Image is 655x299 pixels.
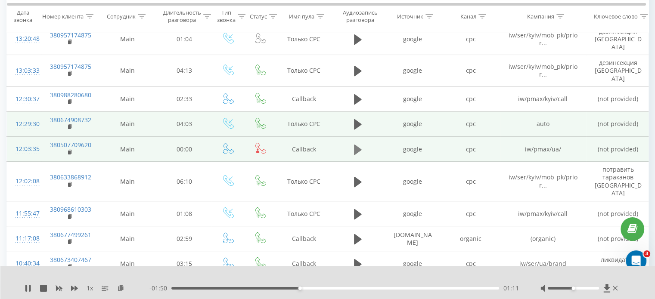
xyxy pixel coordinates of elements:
td: Callback [276,251,332,276]
a: 380677499261 [50,231,91,239]
td: дезинсекция [GEOGRAPHIC_DATA] [586,23,651,55]
td: Main [97,201,158,226]
td: cpc [442,162,500,201]
td: 01:08 [158,201,211,226]
div: Ключевое слово [594,12,638,20]
div: Accessibility label [298,287,302,290]
td: cpc [442,251,500,276]
span: iw/ser/kyiv/mob_pk/prior... [509,62,577,78]
td: iw/pmax/kyiv/call [500,201,586,226]
div: 10:40:34 [16,255,33,272]
td: google [384,137,442,162]
a: 380968610303 [50,205,91,213]
a: 380673407467 [50,256,91,264]
a: 380507709620 [50,141,91,149]
span: iw/ser/kyiv/mob_pk/prior... [509,173,577,189]
td: дезинсекция [GEOGRAPHIC_DATA] [586,55,651,87]
div: 13:20:48 [16,31,33,47]
td: google [384,111,442,136]
span: iw/ser/kyiv/mob_pk/prior... [509,31,577,47]
div: Сотрудник [107,12,136,20]
div: Длительность разговора [163,9,201,24]
div: Канал [460,12,476,20]
td: Только СРС [276,201,332,226]
td: iw/pmax/kyiv/call [500,86,586,111]
td: Callback [276,86,332,111]
td: (not provided) [586,201,651,226]
div: Accessibility label [571,287,575,290]
iframe: Intercom live chat [626,250,646,271]
div: 11:55:47 [16,205,33,222]
td: google [384,55,442,87]
td: Только СРС [276,55,332,87]
td: 06:10 [158,162,211,201]
a: 380988280680 [50,91,91,99]
td: [DOMAIN_NAME] [384,226,442,251]
td: iw/ser/ua/brand [500,251,586,276]
td: organic [442,226,500,251]
td: 04:13 [158,55,211,87]
td: 02:33 [158,86,211,111]
td: Callback [276,226,332,251]
div: Кампания [527,12,554,20]
a: 380633868912 [50,173,91,181]
td: Main [97,111,158,136]
span: 3 [643,250,650,257]
td: cpc [442,111,500,136]
td: Только СРС [276,111,332,136]
div: Аудиозапись разговора [339,9,381,24]
td: auto [500,111,586,136]
td: (not provided) [586,86,651,111]
div: Тип звонка [217,9,236,24]
div: Статус [250,12,267,20]
span: 01:11 [503,284,519,293]
div: 13:03:33 [16,62,33,79]
div: 12:03:35 [16,141,33,157]
a: 380957174875 [50,62,91,71]
td: Только СРС [276,23,332,55]
div: Источник [397,12,423,20]
span: 1 x [87,284,93,293]
td: Main [97,86,158,111]
td: потравить тараканов [GEOGRAPHIC_DATA] [586,162,651,201]
td: google [384,86,442,111]
td: cpc [442,137,500,162]
td: iw/pmax/ua/ [500,137,586,162]
td: Main [97,23,158,55]
td: 04:03 [158,111,211,136]
td: cpc [442,23,500,55]
td: (not provided) [586,111,651,136]
td: Только СРС [276,162,332,201]
div: Номер клиента [42,12,84,20]
td: (not provided) [586,226,651,251]
span: - 01:50 [149,284,171,293]
td: 01:04 [158,23,211,55]
td: google [384,251,442,276]
td: cpc [442,201,500,226]
a: 380957174875 [50,31,91,39]
td: 02:59 [158,226,211,251]
td: 00:00 [158,137,211,162]
td: (not provided) [586,137,651,162]
td: google [384,201,442,226]
td: Callback [276,137,332,162]
div: 11:17:08 [16,230,33,247]
td: Main [97,251,158,276]
td: Main [97,137,158,162]
td: Main [97,162,158,201]
td: Main [97,55,158,87]
td: (organic) [500,226,586,251]
td: Main [97,226,158,251]
td: cpc [442,55,500,87]
a: 380674908732 [50,116,91,124]
div: 12:30:37 [16,91,33,108]
div: 12:02:08 [16,173,33,190]
td: google [384,162,442,201]
div: 12:29:30 [16,116,33,133]
td: cpc [442,86,500,111]
td: google [384,23,442,55]
td: ликвидатор дезинсекция [586,251,651,276]
div: Дата звонка [7,9,39,24]
td: 03:15 [158,251,211,276]
div: Имя пула [289,12,314,20]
